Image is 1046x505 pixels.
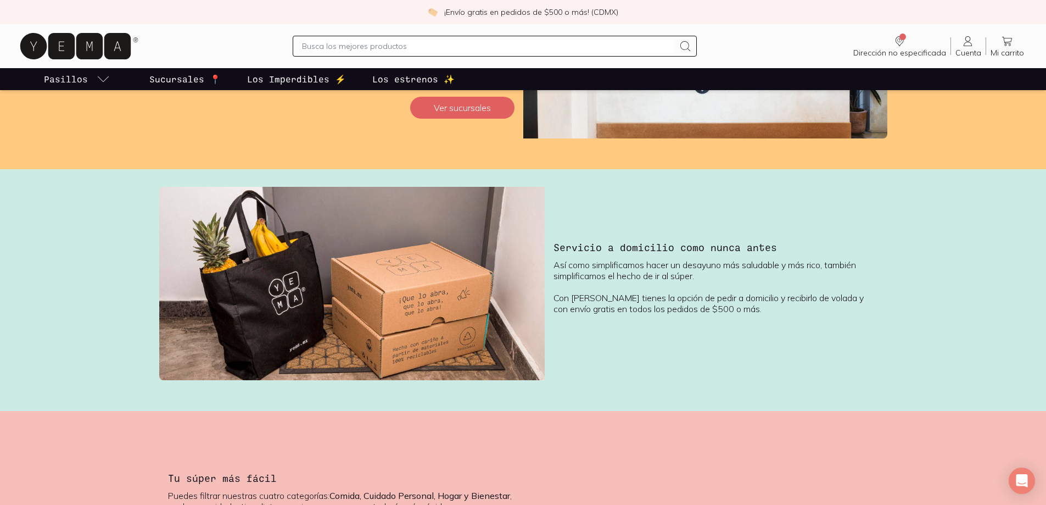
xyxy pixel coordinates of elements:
span: Cuenta [955,48,981,58]
img: Servicio a domicilio como nunca antes [159,187,545,380]
p: Sucursales 📍 [149,73,221,86]
input: Busca los mejores productos [302,40,674,53]
a: Los estrenos ✨ [370,68,457,90]
span: Mi carrito [991,48,1024,58]
img: check [428,7,438,17]
p: Los Imperdibles ⚡️ [247,73,346,86]
button: Ver sucursales [410,97,514,119]
span: Dirección no especificada [853,48,946,58]
b: Comida, Cuidado Personal, Hogar y Bienestar [329,490,510,501]
p: Los estrenos ✨ [372,73,455,86]
div: Open Intercom Messenger [1009,468,1035,494]
a: Dirección no especificada [849,35,950,58]
a: Los Imperdibles ⚡️ [245,68,348,90]
a: Sucursales 📍 [147,68,223,90]
a: Cuenta [951,35,986,58]
h3: Servicio a domicilio como nunca antes [553,240,777,254]
p: Pasillos [44,73,88,86]
p: Así como simplificamos hacer un desayuno más saludable y más rico, también simplificamos el hecho... [553,259,878,314]
a: pasillo-todos-link [42,68,112,90]
a: Mi carrito [986,35,1028,58]
p: ¡Envío gratis en pedidos de $500 o más! (CDMX) [444,7,618,18]
h3: Tu súper más fácil [168,471,277,485]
